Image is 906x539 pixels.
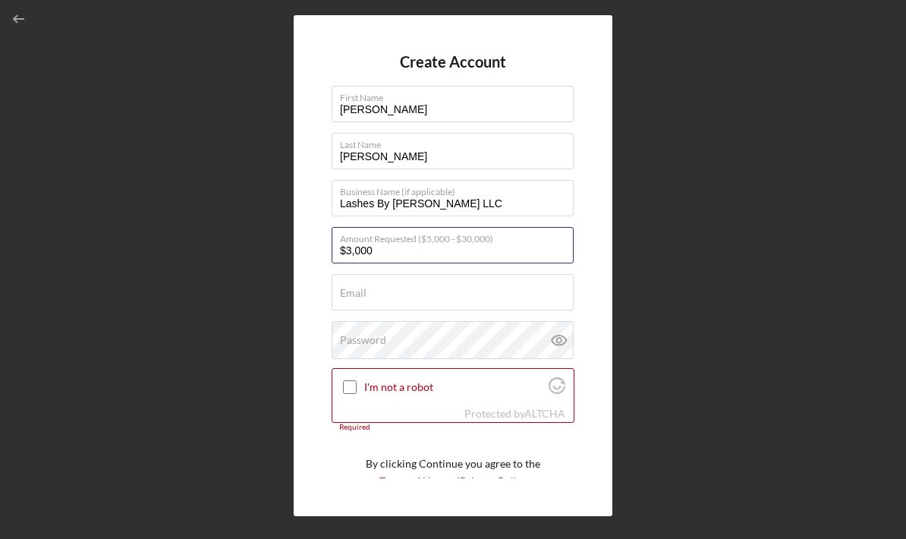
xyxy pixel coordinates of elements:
[332,423,574,432] div: Required
[524,407,565,420] a: Visit Altcha.org
[464,408,565,420] div: Protected by
[400,53,506,71] h4: Create Account
[340,334,386,346] label: Password
[340,87,574,103] label: First Name
[379,474,440,487] a: Terms of Use
[340,134,574,150] label: Last Name
[364,381,544,393] label: I'm not a robot
[549,383,565,396] a: Visit Altcha.org
[340,228,574,244] label: Amount Requested ($5,000 - $30,000)
[460,474,527,487] a: Privacy Policy
[366,455,540,490] p: By clicking Continue you agree to the and
[340,287,366,299] label: Email
[340,181,574,197] label: Business Name (if applicable)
